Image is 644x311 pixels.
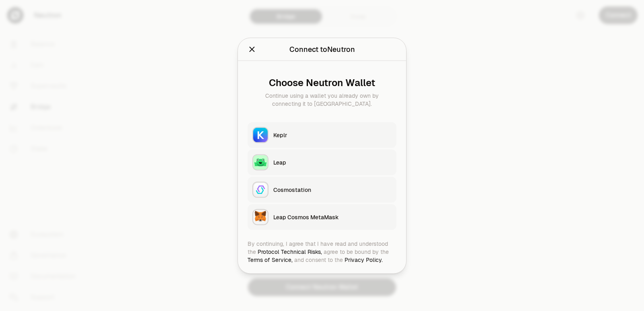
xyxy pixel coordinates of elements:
a: Privacy Policy. [345,256,383,263]
img: Leap Cosmos MetaMask [253,210,268,224]
a: Terms of Service, [248,256,293,263]
div: Cosmostation [273,185,392,194]
div: Continue using a wallet you already own by connecting it to [GEOGRAPHIC_DATA]. [254,91,390,107]
img: Leap [253,155,268,169]
img: Cosmostation [253,182,268,197]
button: Leap Cosmos MetaMaskLeap Cosmos MetaMask [248,204,396,230]
div: Leap [273,158,392,166]
div: Leap Cosmos MetaMask [273,213,392,221]
button: LeapLeap [248,149,396,175]
button: Close [248,43,256,55]
div: By continuing, I agree that I have read and understood the agree to be bound by the and consent t... [248,239,396,264]
div: Keplr [273,131,392,139]
div: Choose Neutron Wallet [254,77,390,88]
button: KeplrKeplr [248,122,396,148]
button: CosmostationCosmostation [248,177,396,202]
div: Connect to Neutron [289,43,355,55]
a: Protocol Technical Risks, [258,248,322,255]
img: Keplr [253,128,268,142]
